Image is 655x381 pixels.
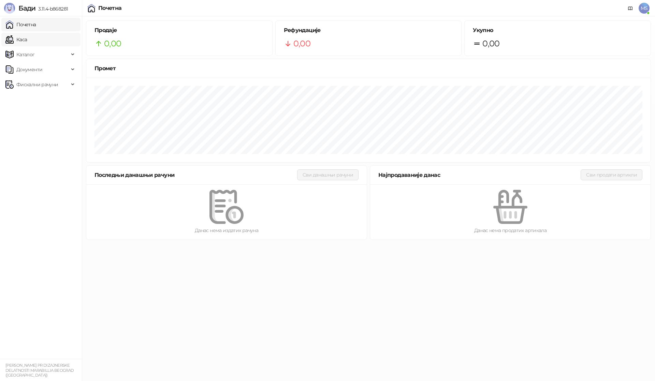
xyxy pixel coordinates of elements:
[5,18,36,31] a: Почетна
[297,169,359,180] button: Сви данашњи рачуни
[97,227,356,234] div: Данас нема издатих рачуна
[625,3,636,14] a: Документација
[4,3,15,14] img: Logo
[284,26,453,34] h5: Рефундације
[473,26,642,34] h5: Укупно
[293,37,310,50] span: 0,00
[581,169,642,180] button: Сви продати артикли
[639,3,650,14] span: MS
[381,227,640,234] div: Данас нема продатих артикала
[5,33,27,46] a: Каса
[16,48,35,61] span: Каталог
[94,64,642,73] div: Промет
[94,171,297,179] div: Последњи данашњи рачуни
[18,4,35,12] span: Бади
[104,37,121,50] span: 0,00
[5,363,74,378] small: [PERSON_NAME] PR DIZAJNERSKE DELATNOSTI MARABILLIA BEOGRAD ([GEOGRAPHIC_DATA])
[482,37,499,50] span: 0,00
[378,171,581,179] div: Најпродаваније данас
[98,5,122,11] div: Почетна
[94,26,264,34] h5: Продаје
[16,78,58,91] span: Фискални рачуни
[16,63,42,76] span: Документи
[35,6,68,12] span: 3.11.4-b868281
